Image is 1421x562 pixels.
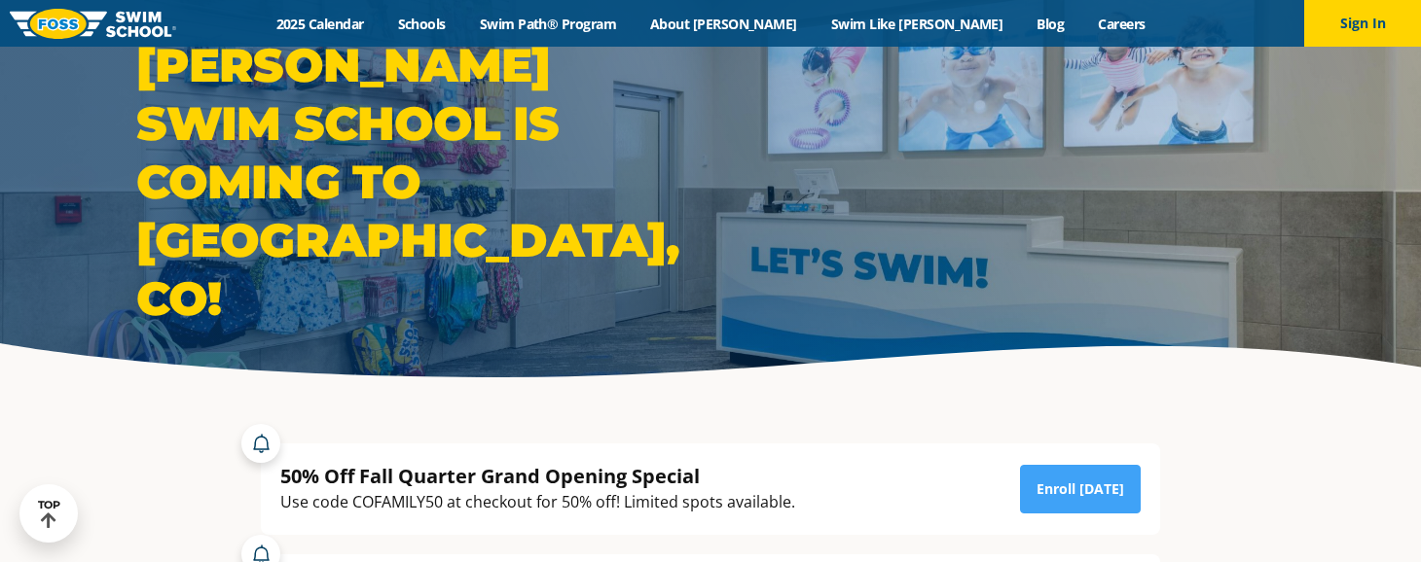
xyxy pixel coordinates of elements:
[814,15,1020,33] a: Swim Like [PERSON_NAME]
[280,489,795,515] div: Use code COFAMILY50 at checkout for 50% off! Limited spots available.
[280,463,795,489] div: 50% Off Fall Quarter Grand Opening Special
[259,15,381,33] a: 2025 Calendar
[38,499,60,529] div: TOP
[462,15,633,33] a: Swim Path® Program
[136,36,701,328] h1: [PERSON_NAME] Swim School is coming to [GEOGRAPHIC_DATA], CO!
[1020,465,1141,513] a: Enroll [DATE]
[10,9,176,39] img: FOSS Swim School Logo
[1081,15,1162,33] a: Careers
[634,15,815,33] a: About [PERSON_NAME]
[381,15,462,33] a: Schools
[1020,15,1081,33] a: Blog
